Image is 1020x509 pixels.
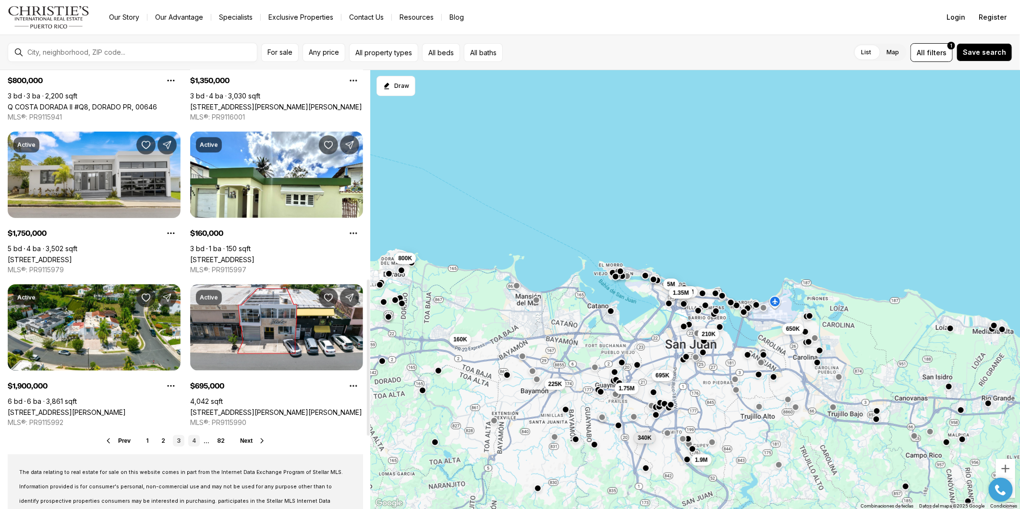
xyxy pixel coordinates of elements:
[398,254,412,262] span: 800K
[161,71,181,90] button: Property options
[161,376,181,396] button: Property options
[158,135,177,155] button: Share Property
[17,294,36,302] p: Active
[344,376,363,396] button: Property options
[667,280,675,288] span: 5M
[394,253,416,264] button: 800K
[118,437,131,444] span: Prev
[17,141,36,149] p: Active
[101,11,147,24] a: Our Story
[947,13,965,21] span: Login
[634,432,656,443] button: 340K
[211,11,260,24] a: Specialists
[973,8,1012,27] button: Register
[161,224,181,243] button: Property options
[341,11,391,24] button: Contact Us
[190,408,362,416] a: 1400 AMERICO MIRANDA AVE, SAN JUAN PR, 00926
[190,255,255,264] a: CALLE 7 #428, TOA BAJA PR, 00949
[188,435,200,447] a: 4
[911,43,953,62] button: Allfilters1
[957,43,1012,61] button: Save search
[702,330,716,338] span: 210K
[853,44,879,61] label: List
[376,76,415,96] button: Start drawing
[200,141,218,149] p: Active
[267,48,292,56] span: For sale
[691,454,712,466] button: 1.9M
[158,435,169,447] a: 2
[449,334,471,345] button: 160K
[340,288,359,307] button: Share Property
[303,43,345,62] button: Any price
[782,323,804,334] button: 650K
[695,456,708,464] span: 1.9M
[142,435,154,447] a: 1
[963,48,1006,56] span: Save search
[8,408,126,416] a: 222 CALLE TURPIAL, SAN JUAN PR, 00926
[392,11,441,24] a: Resources
[261,11,341,24] a: Exclusive Properties
[917,48,925,58] span: All
[340,135,359,155] button: Share Property
[941,8,971,27] button: Login
[927,48,947,58] span: filters
[615,383,638,394] button: 1.75M
[240,437,266,445] button: Next
[213,435,229,447] a: 82
[319,135,338,155] button: Save Property: CALLE 7 #428
[464,43,503,62] button: All baths
[8,103,157,111] a: Q COSTA DORADA II #Q8, DORADO PR, 00646
[147,11,211,24] a: Our Advantage
[204,437,209,445] li: ...
[656,371,669,379] span: 695K
[979,13,1007,21] span: Register
[619,385,634,392] span: 1.75M
[105,437,131,445] button: Prev
[698,328,719,339] button: 210K
[950,42,952,49] span: 1
[673,289,689,296] span: 1.35M
[442,11,472,24] a: Blog
[652,369,673,381] button: 695K
[142,435,229,447] nav: Pagination
[261,43,299,62] button: For sale
[638,434,652,441] span: 340K
[663,279,679,290] button: 5M
[136,288,156,307] button: Save Property: 222 CALLE TURPIAL
[919,503,984,509] span: Datos del mapa ©2025 Google
[8,6,90,29] img: logo
[200,294,218,302] p: Active
[240,437,253,444] span: Next
[158,288,177,307] button: Share Property
[349,43,418,62] button: All property types
[996,459,1015,478] button: Acercar
[879,44,907,61] label: Map
[173,435,184,447] a: 3
[8,255,72,264] a: 13-12 SANTANDER ST, TORRIMAR #12-13, GUAYNABO PR, 00966
[309,48,339,56] span: Any price
[344,71,363,90] button: Property options
[422,43,460,62] button: All beds
[548,380,562,388] span: 225K
[344,224,363,243] button: Property options
[669,287,692,298] button: 1.35M
[786,325,800,332] span: 650K
[136,135,156,155] button: Save Property: 13-12 SANTANDER ST, TORRIMAR #12-13
[319,288,338,307] button: Save Property: 1400 AMERICO MIRANDA AVE
[674,286,697,298] button: 3.95M
[190,103,362,111] a: 85 WILSON STREET #PH-601, SAN JUAN PR, 00907
[545,378,566,390] button: 225K
[453,336,467,343] span: 160K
